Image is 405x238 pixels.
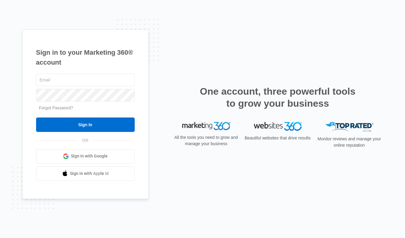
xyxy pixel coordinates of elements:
span: OR [78,137,93,144]
span: Sign in with Apple Id [70,170,109,177]
img: Marketing 360 [182,122,230,130]
img: Websites 360 [254,122,302,131]
input: Email [36,74,135,86]
p: All the tools you need to grow and manage your business [173,134,240,147]
p: Monitor reviews and manage your online reputation [316,136,383,148]
a: Sign in with Apple Id [36,166,135,181]
img: Top Rated Local [325,122,373,132]
h2: One account, three powerful tools to grow your business [198,85,357,109]
input: Sign In [36,117,135,132]
span: Sign in with Google [71,153,108,159]
p: Beautiful websites that drive results [244,135,311,141]
h1: Sign in to your Marketing 360® account [36,47,135,67]
a: Forgot Password? [39,105,73,110]
a: Sign in with Google [36,149,135,163]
